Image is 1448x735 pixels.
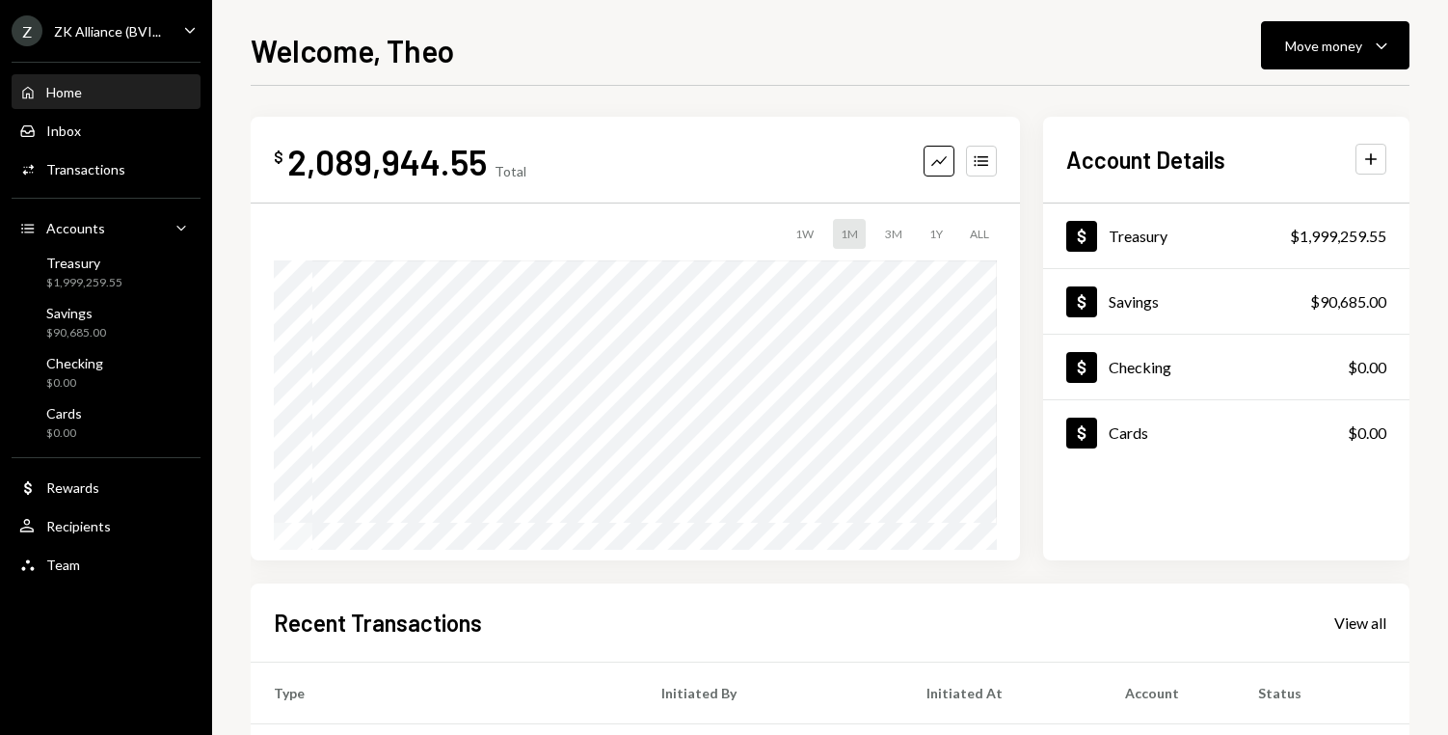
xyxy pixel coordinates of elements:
[274,148,283,167] div: $
[1109,358,1171,376] div: Checking
[833,219,866,249] div: 1M
[1043,400,1409,465] a: Cards$0.00
[1261,21,1409,69] button: Move money
[12,547,201,582] a: Team
[12,113,201,148] a: Inbox
[12,508,201,543] a: Recipients
[46,355,103,371] div: Checking
[46,375,103,392] div: $0.00
[12,299,201,345] a: Savings$90,685.00
[638,662,903,723] th: Initiated By
[1109,227,1167,245] div: Treasury
[1348,422,1386,445] div: $0.00
[877,219,910,249] div: 3M
[46,405,82,422] div: Cards
[46,305,106,321] div: Savings
[46,161,125,177] div: Transactions
[788,219,821,249] div: 1W
[46,557,80,573] div: Team
[12,470,201,504] a: Rewards
[1334,613,1386,633] div: View all
[12,349,201,395] a: Checking$0.00
[251,662,638,723] th: Type
[1348,356,1386,379] div: $0.00
[1109,423,1148,442] div: Cards
[922,219,951,249] div: 1Y
[46,325,106,341] div: $90,685.00
[46,255,122,271] div: Treasury
[1310,290,1386,313] div: $90,685.00
[1066,144,1225,176] h2: Account Details
[46,518,111,534] div: Recipients
[46,425,82,442] div: $0.00
[46,84,82,100] div: Home
[12,151,201,186] a: Transactions
[1285,36,1362,56] div: Move money
[12,399,201,446] a: Cards$0.00
[251,31,454,69] h1: Welcome, Theo
[1043,335,1409,399] a: Checking$0.00
[12,74,201,109] a: Home
[1102,662,1235,723] th: Account
[1043,269,1409,334] a: Savings$90,685.00
[46,479,99,496] div: Rewards
[1290,225,1386,248] div: $1,999,259.55
[903,662,1102,723] th: Initiated At
[12,210,201,245] a: Accounts
[46,122,81,139] div: Inbox
[962,219,997,249] div: ALL
[1109,292,1159,311] div: Savings
[274,607,482,639] h2: Recent Transactions
[495,163,526,179] div: Total
[287,140,487,183] div: 2,089,944.55
[1334,612,1386,633] a: View all
[54,23,161,40] div: ZK Alliance (BVI...
[46,275,122,291] div: $1,999,259.55
[46,220,105,236] div: Accounts
[12,15,42,46] div: Z
[1043,204,1409,268] a: Treasury$1,999,259.55
[1235,662,1409,723] th: Status
[12,249,201,295] a: Treasury$1,999,259.55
